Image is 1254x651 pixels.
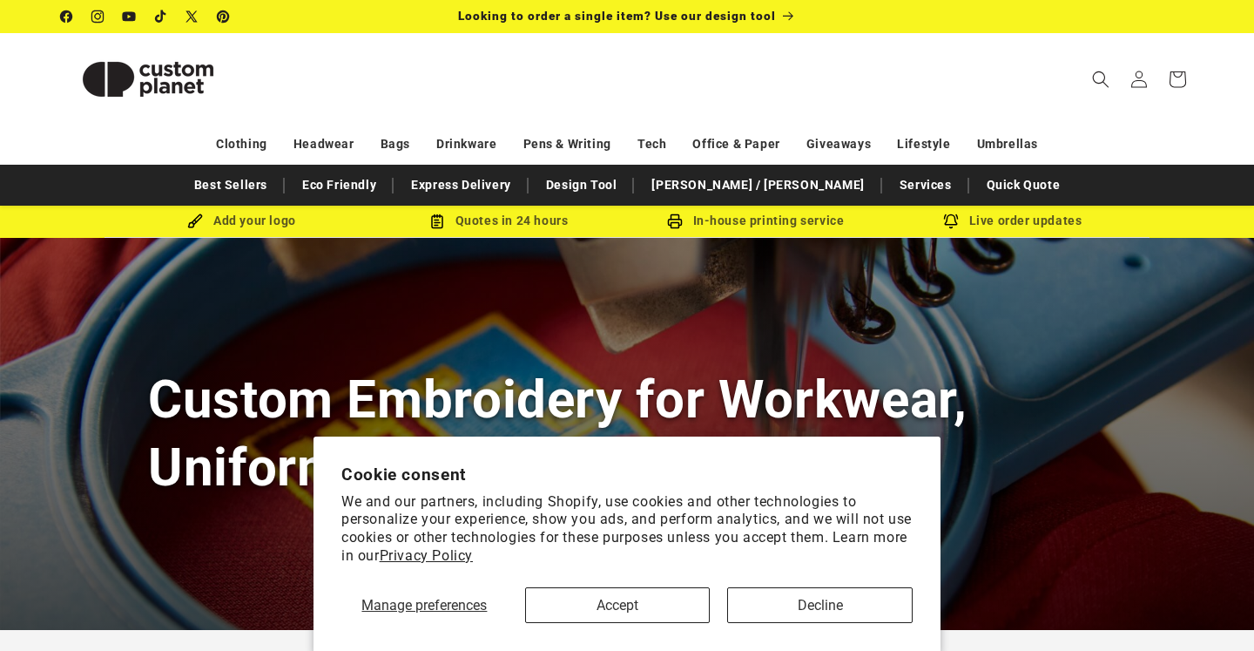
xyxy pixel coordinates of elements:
a: Services [891,170,961,200]
p: We and our partners, including Shopify, use cookies and other technologies to personalize your ex... [341,493,913,566]
a: Eco Friendly [293,170,385,200]
iframe: Chat Widget [1167,567,1254,651]
a: Lifestyle [897,129,950,159]
a: Clothing [216,129,267,159]
img: Brush Icon [187,214,203,229]
span: Manage preferences [361,597,487,614]
h2: Cookie consent [341,465,913,485]
a: Umbrellas [977,129,1038,159]
a: Quick Quote [978,170,1069,200]
a: Tech [637,129,666,159]
img: In-house printing [667,214,683,229]
a: Office & Paper [692,129,779,159]
a: Drinkware [436,129,496,159]
button: Manage preferences [341,587,508,623]
summary: Search [1082,60,1120,98]
a: Express Delivery [402,170,520,200]
a: Design Tool [537,170,626,200]
a: [PERSON_NAME] / [PERSON_NAME] [643,170,873,200]
a: Bags [381,129,410,159]
button: Decline [727,587,913,623]
div: In-house printing service [627,210,884,232]
button: Accept [525,587,711,623]
div: Add your logo [113,210,370,232]
a: Privacy Policy [380,547,473,564]
a: Custom Planet [55,33,242,125]
img: Custom Planet [61,40,235,119]
span: Looking to order a single item? Use our design tool [458,9,776,23]
div: Quotes in 24 hours [370,210,627,232]
a: Best Sellers [185,170,276,200]
a: Giveaways [806,129,871,159]
div: Live order updates [884,210,1141,232]
img: Order Updates Icon [429,214,445,229]
h1: Custom Embroidery for Workwear, Uniforms & Sportswear [148,366,1106,500]
a: Pens & Writing [523,129,611,159]
a: Headwear [293,129,354,159]
img: Order updates [943,214,959,229]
